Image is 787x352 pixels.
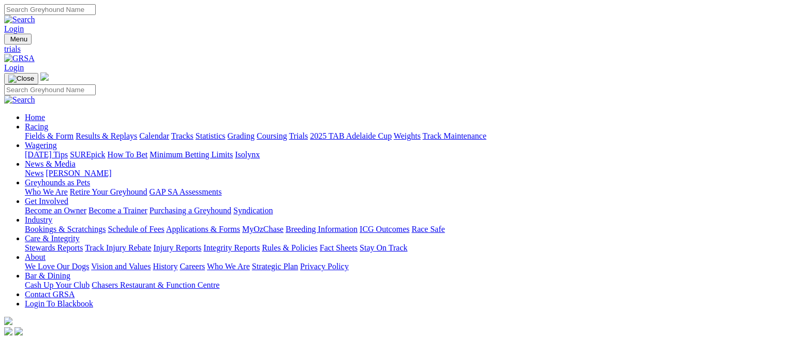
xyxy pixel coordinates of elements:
a: Greyhounds as Pets [25,178,90,187]
a: Breeding Information [286,225,358,233]
a: Cash Up Your Club [25,281,90,289]
img: logo-grsa-white.png [4,317,12,325]
div: Bar & Dining [25,281,783,290]
a: About [25,253,46,261]
a: 2025 TAB Adelaide Cup [310,131,392,140]
div: News & Media [25,169,783,178]
div: Get Involved [25,206,783,215]
a: Become an Owner [25,206,86,215]
a: Care & Integrity [25,234,80,243]
a: Trials [289,131,308,140]
img: facebook.svg [4,327,12,335]
a: Minimum Betting Limits [150,150,233,159]
a: Applications & Forms [166,225,240,233]
img: Search [4,15,35,24]
a: Contact GRSA [25,290,75,299]
img: twitter.svg [14,327,23,335]
a: trials [4,45,783,54]
a: Fact Sheets [320,243,358,252]
a: Privacy Policy [300,262,349,271]
a: Login To Blackbook [25,299,93,308]
div: Wagering [25,150,783,159]
a: [DATE] Tips [25,150,68,159]
a: Isolynx [235,150,260,159]
a: Calendar [139,131,169,140]
a: Login [4,63,24,72]
div: Greyhounds as Pets [25,187,783,197]
a: News & Media [25,159,76,168]
a: History [153,262,177,271]
a: SUREpick [70,150,105,159]
a: Who We Are [25,187,68,196]
a: Weights [394,131,421,140]
a: MyOzChase [242,225,284,233]
a: Become a Trainer [88,206,147,215]
a: Industry [25,215,52,224]
img: logo-grsa-white.png [40,72,49,81]
a: Syndication [233,206,273,215]
a: Grading [228,131,255,140]
a: Login [4,24,24,33]
a: Bar & Dining [25,271,70,280]
a: Race Safe [411,225,444,233]
a: Who We Are [207,262,250,271]
span: Menu [10,35,27,43]
a: Injury Reports [153,243,201,252]
a: Fields & Form [25,131,73,140]
a: Track Maintenance [423,131,486,140]
img: Search [4,95,35,105]
a: Integrity Reports [203,243,260,252]
div: Care & Integrity [25,243,783,253]
a: Chasers Restaurant & Function Centre [92,281,219,289]
a: Schedule of Fees [108,225,164,233]
a: Racing [25,122,48,131]
a: GAP SA Assessments [150,187,222,196]
a: How To Bet [108,150,148,159]
input: Search [4,4,96,15]
img: Close [8,75,34,83]
a: We Love Our Dogs [25,262,89,271]
div: Racing [25,131,783,141]
button: Toggle navigation [4,34,32,45]
a: Statistics [196,131,226,140]
a: Retire Your Greyhound [70,187,147,196]
a: Rules & Policies [262,243,318,252]
a: Home [25,113,45,122]
a: Stewards Reports [25,243,83,252]
img: GRSA [4,54,35,63]
a: Vision and Values [91,262,151,271]
a: Bookings & Scratchings [25,225,106,233]
a: Careers [180,262,205,271]
button: Toggle navigation [4,73,38,84]
a: [PERSON_NAME] [46,169,111,178]
a: Purchasing a Greyhound [150,206,231,215]
a: Tracks [171,131,194,140]
a: Get Involved [25,197,68,206]
a: Wagering [25,141,57,150]
a: Strategic Plan [252,262,298,271]
a: Stay On Track [360,243,407,252]
a: News [25,169,43,178]
a: ICG Outcomes [360,225,409,233]
div: Industry [25,225,783,234]
a: Results & Replays [76,131,137,140]
a: Track Injury Rebate [85,243,151,252]
div: About [25,262,783,271]
a: Coursing [257,131,287,140]
input: Search [4,84,96,95]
